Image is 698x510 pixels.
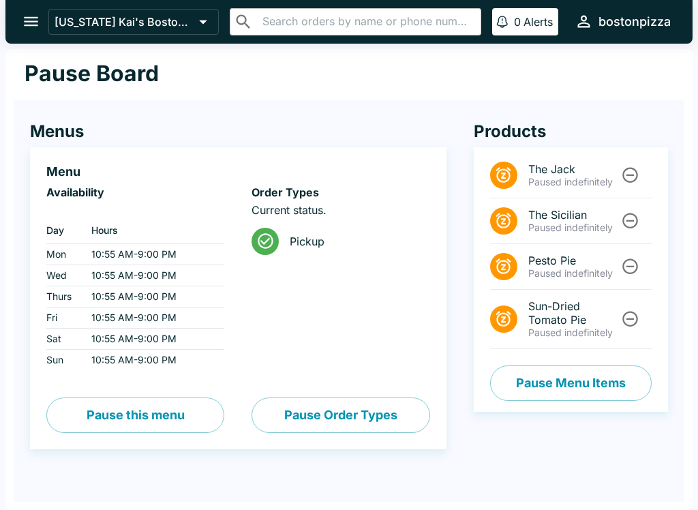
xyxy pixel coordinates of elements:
p: Current status. [252,203,429,217]
span: Sun-Dried Tomato Pie [528,299,619,327]
button: bostonpizza [569,7,676,36]
button: Pause Order Types [252,397,429,433]
p: Paused indefinitely [528,222,619,234]
h1: Pause Board [25,60,159,87]
h6: Order Types [252,185,429,199]
th: Hours [80,217,225,244]
button: [US_STATE] Kai's Boston Pizza [48,9,219,35]
span: The Sicilian [528,208,619,222]
p: 0 [514,15,521,29]
td: Mon [46,244,80,265]
h4: Products [474,121,668,142]
td: 10:55 AM - 9:00 PM [80,244,225,265]
p: Paused indefinitely [528,176,619,188]
th: Day [46,217,80,244]
span: Pesto Pie [528,254,619,267]
button: Pause Menu Items [490,365,652,401]
input: Search orders by name or phone number [258,12,475,31]
td: 10:55 AM - 9:00 PM [80,307,225,329]
p: ‏ [46,203,224,217]
button: Unpause [618,306,643,331]
p: Alerts [523,15,553,29]
td: 10:55 AM - 9:00 PM [80,329,225,350]
p: Paused indefinitely [528,327,619,339]
h4: Menus [30,121,446,142]
td: Wed [46,265,80,286]
button: Unpause [618,162,643,187]
button: open drawer [14,4,48,39]
td: 10:55 AM - 9:00 PM [80,265,225,286]
button: Unpause [618,208,643,233]
td: Sun [46,350,80,371]
td: Fri [46,307,80,329]
td: Sat [46,329,80,350]
td: 10:55 AM - 9:00 PM [80,286,225,307]
span: The Jack [528,162,619,176]
button: Unpause [618,254,643,279]
td: 10:55 AM - 9:00 PM [80,350,225,371]
h6: Availability [46,185,224,199]
button: Pause this menu [46,397,224,433]
div: bostonpizza [598,14,671,30]
span: Pickup [290,235,419,248]
td: Thurs [46,286,80,307]
p: [US_STATE] Kai's Boston Pizza [55,15,194,29]
p: Paused indefinitely [528,267,619,280]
